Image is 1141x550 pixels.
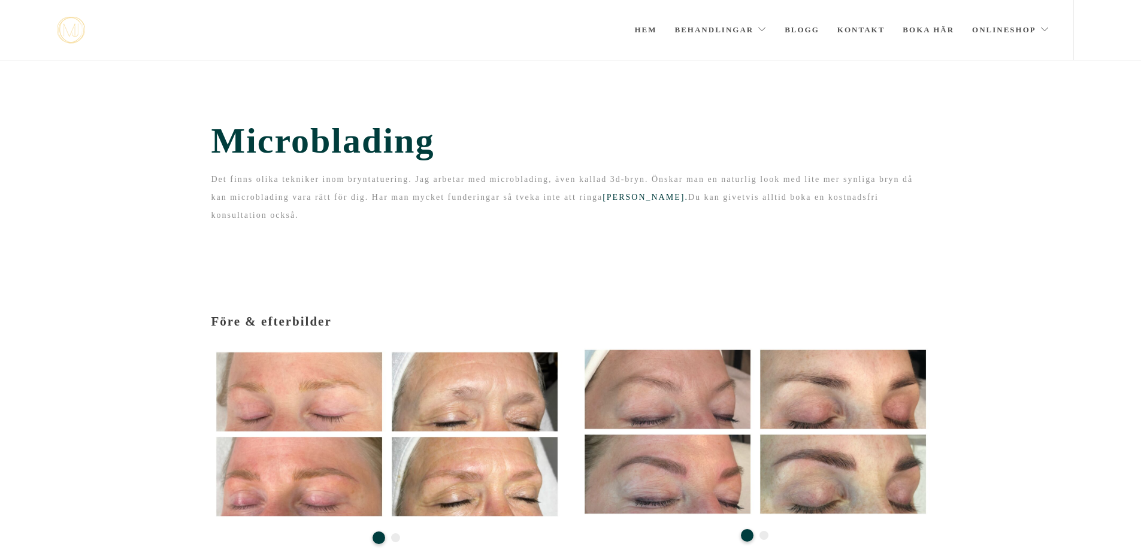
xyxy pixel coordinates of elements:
button: 2 of 2 [391,533,400,542]
span: Microblading [211,120,930,162]
a: [PERSON_NAME]. [603,193,688,202]
span: Före & efterbilder [211,314,332,329]
img: mjstudio [57,17,85,44]
p: Det finns olika tekniker inom bryntatuering. Jag arbetar med microblading, även kallad 3d-bryn. Ö... [211,171,930,224]
button: 1 of 2 [741,529,753,542]
button: 2 of 2 [759,531,768,540]
a: mjstudio mjstudio mjstudio [57,17,85,44]
button: 1 of 2 [373,531,385,544]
